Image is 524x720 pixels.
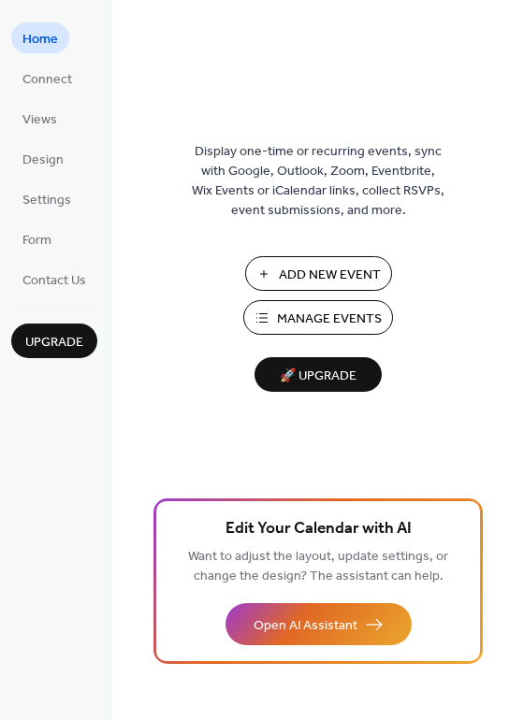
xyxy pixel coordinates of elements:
[25,333,83,353] span: Upgrade
[188,544,448,589] span: Want to adjust the layout, update settings, or change the design? The assistant can help.
[245,256,392,291] button: Add New Event
[22,151,64,170] span: Design
[22,110,57,130] span: Views
[22,271,86,291] span: Contact Us
[11,183,82,214] a: Settings
[22,231,51,251] span: Form
[279,266,381,285] span: Add New Event
[226,516,412,542] span: Edit Your Calendar with AI
[11,63,83,94] a: Connect
[277,310,382,329] span: Manage Events
[192,142,444,221] span: Display one-time or recurring events, sync with Google, Outlook, Zoom, Eventbrite, Wix Events or ...
[11,143,75,174] a: Design
[255,357,382,392] button: 🚀 Upgrade
[266,364,371,389] span: 🚀 Upgrade
[11,103,68,134] a: Views
[11,22,69,53] a: Home
[22,30,58,50] span: Home
[243,300,393,335] button: Manage Events
[11,324,97,358] button: Upgrade
[254,616,357,636] span: Open AI Assistant
[11,264,97,295] a: Contact Us
[22,191,71,210] span: Settings
[11,223,63,254] a: Form
[226,603,412,645] button: Open AI Assistant
[22,70,72,90] span: Connect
